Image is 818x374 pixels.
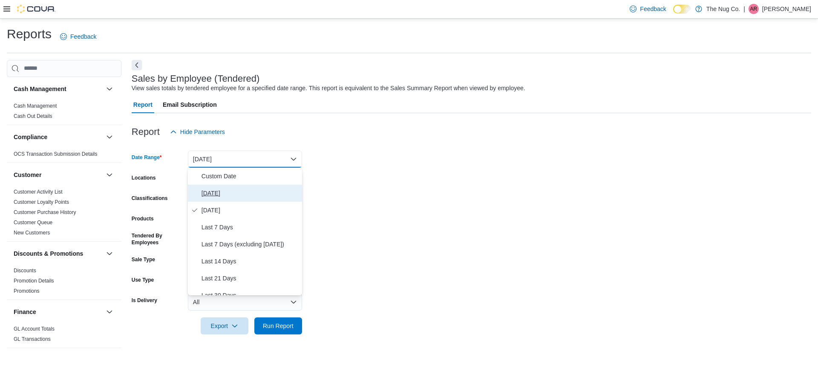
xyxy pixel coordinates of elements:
span: Last 7 Days [202,222,299,232]
span: GL Account Totals [14,325,55,332]
span: Email Subscription [163,96,217,113]
button: Finance [104,307,115,317]
button: [DATE] [188,151,302,168]
button: Next [132,60,142,70]
div: View sales totals by tendered employee for a specified date range. This report is equivalent to t... [132,84,525,93]
div: Customer [7,187,121,241]
label: Use Type [132,277,154,283]
span: [DATE] [202,188,299,198]
button: Cash Management [14,85,103,93]
div: Alex Roerick [749,4,759,14]
div: Select listbox [188,168,302,295]
h3: Sales by Employee (Tendered) [132,74,260,84]
h3: Discounts & Promotions [14,249,83,258]
label: Products [132,215,154,222]
button: Inventory [104,355,115,365]
div: Cash Management [7,101,121,125]
label: Is Delivery [132,297,157,304]
a: Discounts [14,268,36,274]
span: Hide Parameters [180,128,225,136]
span: Last 21 Days [202,273,299,283]
span: Customer Activity List [14,188,63,195]
label: Locations [132,174,156,181]
button: Discounts & Promotions [14,249,103,258]
span: Last 30 Days [202,290,299,300]
span: OCS Transaction Submission Details [14,151,98,157]
span: Custom Date [202,171,299,181]
span: Cash Out Details [14,113,52,120]
a: Promotions [14,288,40,294]
label: Date Range [132,154,162,161]
span: Customer Purchase History [14,209,76,216]
a: Promotion Details [14,278,54,284]
button: Hide Parameters [167,123,228,140]
a: Feedback [626,0,669,17]
span: [DATE] [202,205,299,215]
a: Customer Purchase History [14,209,76,215]
button: Discounts & Promotions [104,248,115,259]
span: Customer Loyalty Points [14,199,69,206]
p: | [743,4,745,14]
h3: Customer [14,171,41,179]
span: Export [206,317,243,334]
span: Promotions [14,288,40,294]
a: Cash Management [14,103,57,109]
label: Sale Type [132,256,155,263]
span: Report [133,96,153,113]
a: GL Account Totals [14,326,55,332]
img: Cova [17,5,55,13]
span: Run Report [263,322,294,330]
p: [PERSON_NAME] [762,4,811,14]
label: Classifications [132,195,168,202]
label: Tendered By Employees [132,232,184,246]
a: OCS Transaction Submission Details [14,151,98,157]
button: All [188,294,302,311]
button: Customer [104,170,115,180]
h3: Report [132,127,160,137]
a: Customer Activity List [14,189,63,195]
button: Compliance [14,133,103,141]
input: Dark Mode [673,5,691,14]
button: Export [201,317,248,334]
a: Customer Loyalty Points [14,199,69,205]
a: Customer Queue [14,220,52,226]
a: GL Transactions [14,336,51,342]
span: GL Transactions [14,336,51,343]
a: Cash Out Details [14,113,52,119]
a: Feedback [57,28,100,45]
h1: Reports [7,26,52,43]
span: Last 14 Days [202,256,299,266]
span: Last 7 Days (excluding [DATE]) [202,239,299,249]
button: Inventory [14,356,103,364]
button: Cash Management [104,84,115,94]
p: The Nug Co. [706,4,740,14]
div: Finance [7,324,121,348]
div: Compliance [7,149,121,163]
span: Customer Queue [14,219,52,226]
span: Feedback [70,32,96,41]
button: Compliance [104,132,115,142]
h3: Inventory [14,356,40,364]
button: Finance [14,308,103,316]
h3: Finance [14,308,36,316]
span: Feedback [640,5,666,13]
a: New Customers [14,230,50,236]
h3: Cash Management [14,85,66,93]
h3: Compliance [14,133,47,141]
span: Promotion Details [14,277,54,284]
span: AR [750,4,758,14]
div: Discounts & Promotions [7,266,121,300]
button: Run Report [254,317,302,334]
button: Customer [14,171,103,179]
